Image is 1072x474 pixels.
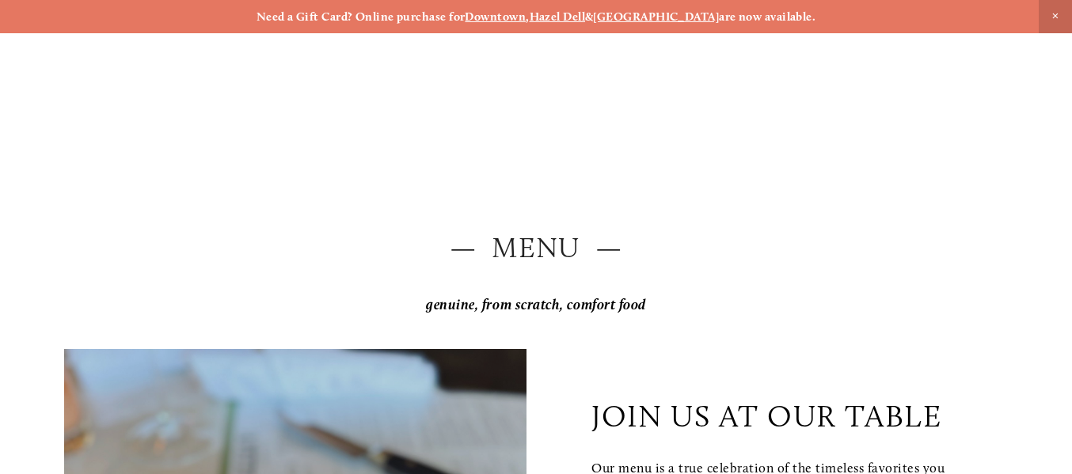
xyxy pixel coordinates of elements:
h2: — Menu — [64,228,1008,267]
strong: are now available. [719,9,815,24]
em: genuine, from scratch, comfort food [426,296,646,313]
strong: , [526,9,529,24]
a: Hazel Dell [530,9,586,24]
p: join us at our table [591,398,941,434]
a: Downtown [465,9,526,24]
strong: Need a Gift Card? Online purchase for [257,9,466,24]
strong: & [585,9,593,24]
a: [GEOGRAPHIC_DATA] [593,9,719,24]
